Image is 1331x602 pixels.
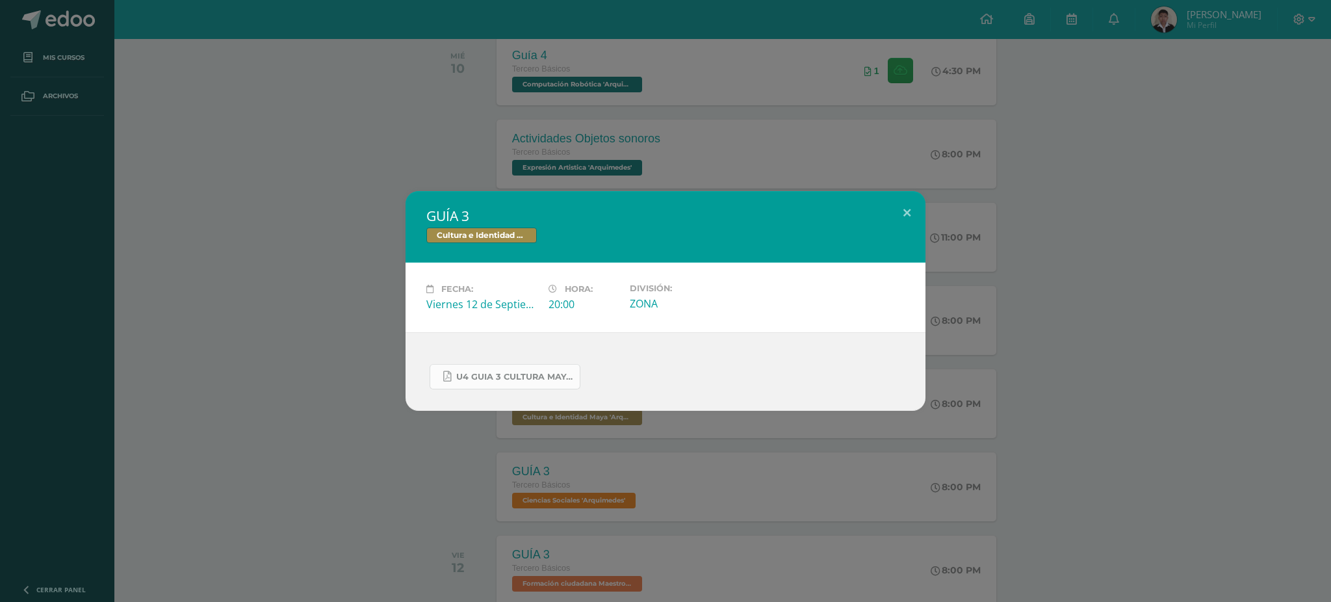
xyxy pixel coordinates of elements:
div: ZONA [630,296,742,311]
h2: GUÍA 3 [426,207,905,225]
div: 20:00 [549,297,619,311]
button: Close (Esc) [888,191,925,235]
a: U4 GUIA 3 CULTURA MAYA BASICOS.pdf [430,364,580,389]
span: Fecha: [441,284,473,294]
label: División: [630,283,742,293]
span: Cultura e Identidad Maya [426,228,537,243]
div: Viernes 12 de Septiembre [426,297,538,311]
span: U4 GUIA 3 CULTURA MAYA BASICOS.pdf [456,372,573,382]
span: Hora: [565,284,593,294]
